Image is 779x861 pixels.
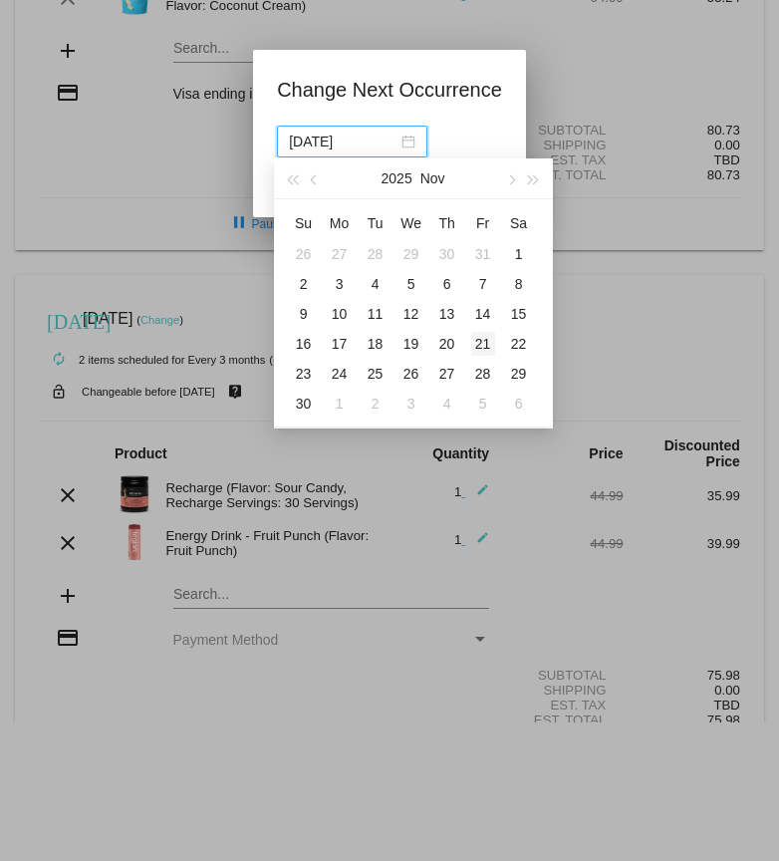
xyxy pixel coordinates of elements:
[420,158,445,198] button: Nov
[292,242,316,266] div: 26
[364,362,388,386] div: 25
[358,207,393,239] th: Tue
[501,329,537,359] td: 11/22/2025
[501,389,537,419] td: 12/6/2025
[358,329,393,359] td: 11/18/2025
[393,299,429,329] td: 11/12/2025
[286,329,322,359] td: 11/16/2025
[292,392,316,416] div: 30
[429,299,465,329] td: 11/13/2025
[465,239,501,269] td: 10/31/2025
[399,392,423,416] div: 3
[364,272,388,296] div: 4
[465,389,501,419] td: 12/5/2025
[358,359,393,389] td: 11/25/2025
[382,158,412,198] button: 2025
[364,332,388,356] div: 18
[286,389,322,419] td: 11/30/2025
[429,329,465,359] td: 11/20/2025
[322,329,358,359] td: 11/17/2025
[435,392,459,416] div: 4
[304,158,326,198] button: Previous month (PageUp)
[393,239,429,269] td: 10/29/2025
[322,389,358,419] td: 12/1/2025
[328,392,352,416] div: 1
[435,242,459,266] div: 30
[328,272,352,296] div: 3
[501,299,537,329] td: 11/15/2025
[435,272,459,296] div: 6
[501,359,537,389] td: 11/29/2025
[465,207,501,239] th: Fri
[277,74,502,106] h1: Change Next Occurrence
[364,242,388,266] div: 28
[328,362,352,386] div: 24
[286,207,322,239] th: Sun
[501,269,537,299] td: 11/8/2025
[501,239,537,269] td: 11/1/2025
[435,362,459,386] div: 27
[429,207,465,239] th: Thu
[393,389,429,419] td: 12/3/2025
[501,207,537,239] th: Sat
[471,242,495,266] div: 31
[465,269,501,299] td: 11/7/2025
[322,239,358,269] td: 10/27/2025
[393,207,429,239] th: Wed
[364,392,388,416] div: 2
[393,269,429,299] td: 11/5/2025
[507,392,531,416] div: 6
[399,272,423,296] div: 5
[328,302,352,326] div: 10
[286,269,322,299] td: 11/2/2025
[328,332,352,356] div: 17
[286,299,322,329] td: 11/9/2025
[522,158,544,198] button: Next year (Control + right)
[358,299,393,329] td: 11/11/2025
[507,332,531,356] div: 22
[358,239,393,269] td: 10/28/2025
[465,329,501,359] td: 11/21/2025
[507,302,531,326] div: 15
[471,362,495,386] div: 28
[399,302,423,326] div: 12
[471,272,495,296] div: 7
[364,302,388,326] div: 11
[328,242,352,266] div: 27
[286,239,322,269] td: 10/26/2025
[393,359,429,389] td: 11/26/2025
[292,362,316,386] div: 23
[471,392,495,416] div: 5
[322,299,358,329] td: 11/10/2025
[322,207,358,239] th: Mon
[507,272,531,296] div: 8
[471,302,495,326] div: 14
[286,359,322,389] td: 11/23/2025
[471,332,495,356] div: 21
[292,302,316,326] div: 9
[429,389,465,419] td: 12/4/2025
[292,332,316,356] div: 16
[435,302,459,326] div: 13
[358,389,393,419] td: 12/2/2025
[507,362,531,386] div: 29
[435,332,459,356] div: 20
[399,362,423,386] div: 26
[322,269,358,299] td: 11/3/2025
[399,242,423,266] div: 29
[429,239,465,269] td: 10/30/2025
[429,359,465,389] td: 11/27/2025
[282,158,304,198] button: Last year (Control + left)
[289,131,397,152] input: Select date
[358,269,393,299] td: 11/4/2025
[500,158,522,198] button: Next month (PageDown)
[465,359,501,389] td: 11/28/2025
[393,329,429,359] td: 11/19/2025
[429,269,465,299] td: 11/6/2025
[322,359,358,389] td: 11/24/2025
[399,332,423,356] div: 19
[465,299,501,329] td: 11/14/2025
[507,242,531,266] div: 1
[292,272,316,296] div: 2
